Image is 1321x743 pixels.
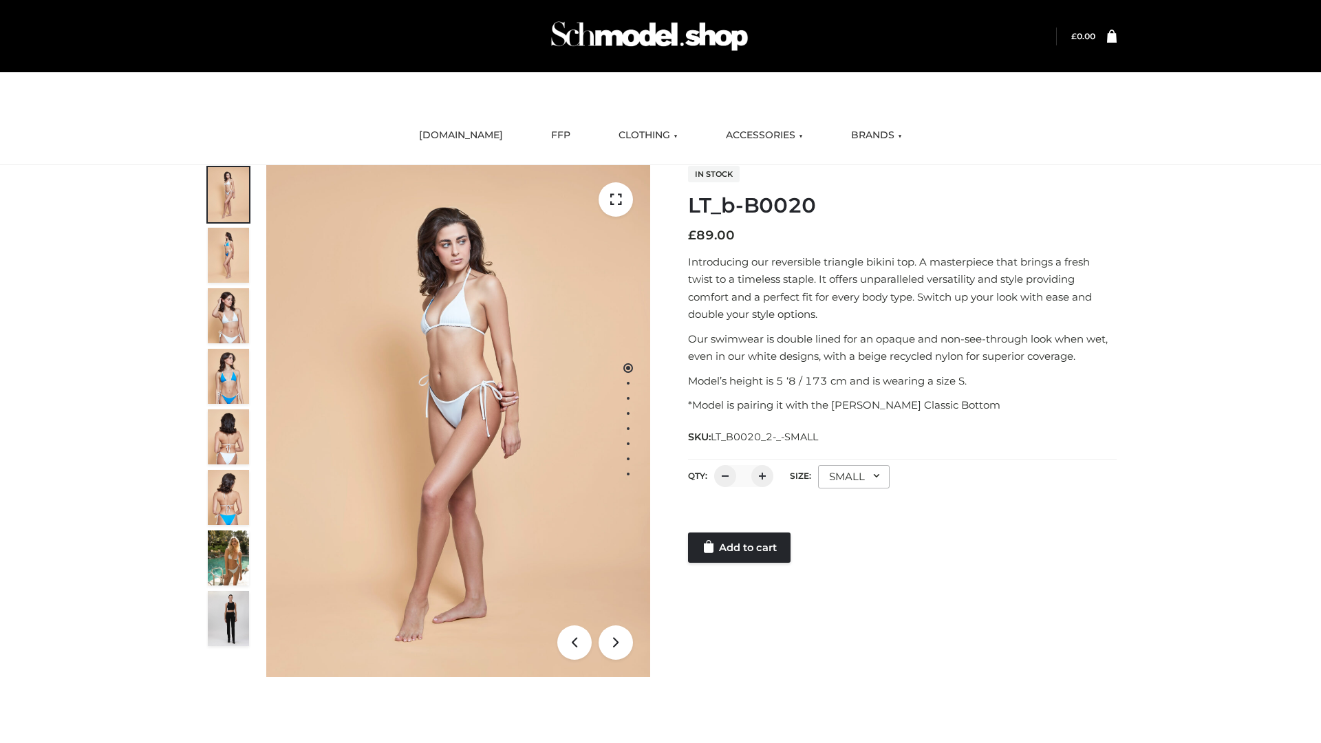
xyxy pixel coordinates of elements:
a: CLOTHING [608,120,688,151]
label: QTY: [688,471,707,481]
a: BRANDS [841,120,912,151]
bdi: 89.00 [688,228,735,243]
span: £ [1071,31,1077,41]
img: 49df5f96394c49d8b5cbdcda3511328a.HD-1080p-2.5Mbps-49301101_thumbnail.jpg [208,591,249,646]
p: Introducing our reversible triangle bikini top. A masterpiece that brings a fresh twist to a time... [688,253,1117,323]
span: In stock [688,166,740,182]
a: £0.00 [1071,31,1095,41]
img: Schmodel Admin 964 [546,9,753,63]
img: ArielClassicBikiniTop_CloudNine_AzureSky_OW114ECO_8-scaled.jpg [208,470,249,525]
span: £ [688,228,696,243]
a: [DOMAIN_NAME] [409,120,513,151]
p: Our swimwear is double lined for an opaque and non-see-through look when wet, even in our white d... [688,330,1117,365]
div: SMALL [818,465,890,488]
img: ArielClassicBikiniTop_CloudNine_AzureSky_OW114ECO_3-scaled.jpg [208,288,249,343]
img: ArielClassicBikiniTop_CloudNine_AzureSky_OW114ECO_4-scaled.jpg [208,349,249,404]
a: FFP [541,120,581,151]
label: Size: [790,471,811,481]
p: Model’s height is 5 ‘8 / 173 cm and is wearing a size S. [688,372,1117,390]
p: *Model is pairing it with the [PERSON_NAME] Classic Bottom [688,396,1117,414]
a: ACCESSORIES [716,120,813,151]
bdi: 0.00 [1071,31,1095,41]
h1: LT_b-B0020 [688,193,1117,218]
img: ArielClassicBikiniTop_CloudNine_AzureSky_OW114ECO_2-scaled.jpg [208,228,249,283]
a: Add to cart [688,532,791,563]
span: LT_B0020_2-_-SMALL [711,431,818,443]
img: ArielClassicBikiniTop_CloudNine_AzureSky_OW114ECO_1-scaled.jpg [208,167,249,222]
span: SKU: [688,429,819,445]
img: ArielClassicBikiniTop_CloudNine_AzureSky_OW114ECO_7-scaled.jpg [208,409,249,464]
img: Arieltop_CloudNine_AzureSky2.jpg [208,530,249,585]
img: ArielClassicBikiniTop_CloudNine_AzureSky_OW114ECO_1 [266,165,650,677]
